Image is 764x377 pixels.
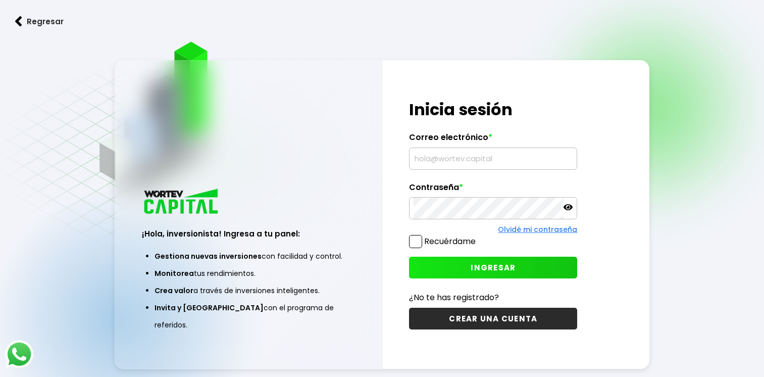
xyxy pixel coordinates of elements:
a: ¿No te has registrado?CREAR UNA CUENTA [409,291,577,329]
span: Invita y [GEOGRAPHIC_DATA] [155,303,264,313]
label: Correo electrónico [409,132,577,148]
span: Gestiona nuevas inversiones [155,251,262,261]
img: logo_wortev_capital [142,187,222,217]
li: tus rendimientos. [155,265,343,282]
button: CREAR UNA CUENTA [409,308,577,329]
span: Crea valor [155,286,193,296]
h3: ¡Hola, inversionista! Ingresa a tu panel: [142,228,355,240]
a: Olvidé mi contraseña [498,224,577,234]
li: con facilidad y control. [155,248,343,265]
h1: Inicia sesión [409,98,577,122]
input: hola@wortev.capital [414,148,573,169]
img: flecha izquierda [15,16,22,27]
span: INGRESAR [471,262,516,273]
li: con el programa de referidos. [155,299,343,334]
p: ¿No te has registrado? [409,291,577,304]
img: logos_whatsapp-icon.242b2217.svg [5,340,33,368]
label: Contraseña [409,182,577,198]
label: Recuérdame [424,235,476,247]
span: Monitorea [155,268,194,278]
button: INGRESAR [409,257,577,278]
li: a través de inversiones inteligentes. [155,282,343,299]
